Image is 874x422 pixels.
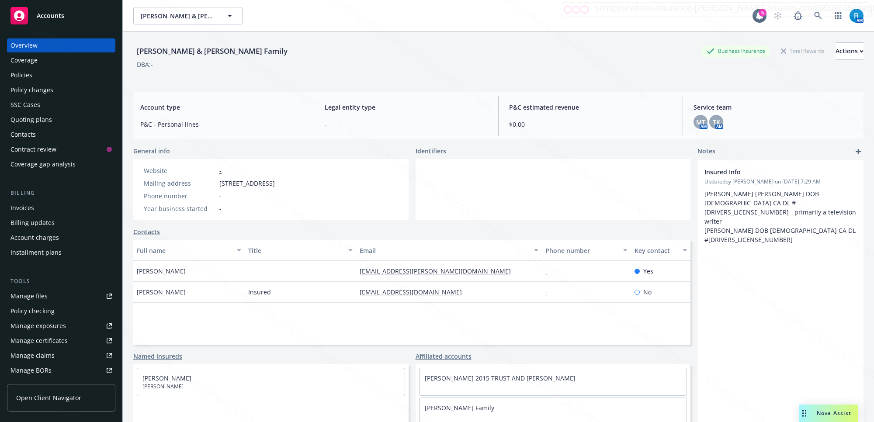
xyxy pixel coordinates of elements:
[777,45,829,56] div: Total Rewards
[10,201,34,215] div: Invoices
[425,404,494,412] a: [PERSON_NAME] Family
[7,128,115,142] a: Contacts
[7,319,115,333] span: Manage exposures
[7,216,115,230] a: Billing updates
[694,103,857,112] span: Service team
[7,142,115,156] a: Contract review
[219,166,222,175] a: -
[799,405,810,422] div: Drag to move
[7,53,115,67] a: Coverage
[10,304,55,318] div: Policy checking
[140,120,303,129] span: P&C - Personal lines
[10,98,40,112] div: SSC Cases
[133,7,243,24] button: [PERSON_NAME] & [PERSON_NAME] Family
[140,103,303,112] span: Account type
[7,189,115,197] div: Billing
[248,287,271,297] span: Insured
[7,349,115,363] a: Manage claims
[144,166,216,175] div: Website
[696,118,705,127] span: MT
[219,204,222,213] span: -
[10,38,38,52] div: Overview
[133,240,245,261] button: Full name
[10,157,76,171] div: Coverage gap analysis
[853,146,864,157] a: add
[7,363,115,377] a: Manage BORs
[7,83,115,97] a: Policy changes
[545,288,555,296] a: -
[704,167,834,176] span: Insured Info
[545,246,618,255] div: Phone number
[356,240,542,261] button: Email
[137,60,153,69] div: DBA: -
[631,240,690,261] button: Key contact
[697,160,864,251] div: Insured InfoUpdatedby [PERSON_NAME] on [DATE] 7:29 AM[PERSON_NAME] [PERSON_NAME] DOB [DEMOGRAPHIC...
[10,142,56,156] div: Contract review
[509,103,672,112] span: P&C estimated revenue
[10,334,68,348] div: Manage certificates
[7,38,115,52] a: Overview
[704,189,857,244] p: [PERSON_NAME] [PERSON_NAME] DOB [DEMOGRAPHIC_DATA] CA DL #[DRIVERS_LICENSE_NUMBER] - primarily a ...
[643,266,653,276] span: Yes
[7,289,115,303] a: Manage files
[7,304,115,318] a: Policy checking
[248,266,250,276] span: -
[809,7,827,24] a: Search
[7,113,115,127] a: Quoting plans
[545,267,555,275] a: -
[137,246,232,255] div: Full name
[769,7,787,24] a: Start snowing
[635,246,677,255] div: Key contact
[133,352,182,361] a: Named insureds
[133,146,170,156] span: General info
[7,157,115,171] a: Coverage gap analysis
[759,9,766,17] div: 5
[133,227,160,236] a: Contacts
[144,191,216,201] div: Phone number
[7,246,115,259] a: Installment plans
[16,393,81,402] span: Open Client Navigator
[325,103,488,112] span: Legal entity type
[817,409,851,417] span: Nova Assist
[142,374,191,382] a: [PERSON_NAME]
[219,191,222,201] span: -
[836,43,864,59] div: Actions
[425,374,576,382] a: [PERSON_NAME] 2015 TRUST AND [PERSON_NAME]
[10,363,52,377] div: Manage BORs
[10,319,66,333] div: Manage exposures
[416,352,472,361] a: Affiliated accounts
[7,68,115,82] a: Policies
[144,204,216,213] div: Year business started
[133,45,291,57] div: [PERSON_NAME] & [PERSON_NAME] Family
[10,113,52,127] div: Quoting plans
[702,45,770,56] div: Business Insurance
[10,289,48,303] div: Manage files
[7,98,115,112] a: SSC Cases
[10,231,59,245] div: Account charges
[10,128,36,142] div: Contacts
[542,240,631,261] button: Phone number
[360,267,518,275] a: [EMAIL_ADDRESS][PERSON_NAME][DOMAIN_NAME]
[325,120,488,129] span: -
[836,42,864,60] button: Actions
[10,68,32,82] div: Policies
[789,7,807,24] a: Report a Bug
[219,179,275,188] span: [STREET_ADDRESS]
[416,146,446,156] span: Identifiers
[10,349,55,363] div: Manage claims
[697,146,715,157] span: Notes
[137,287,186,297] span: [PERSON_NAME]
[643,287,652,297] span: No
[137,266,186,276] span: [PERSON_NAME]
[360,246,529,255] div: Email
[7,201,115,215] a: Invoices
[10,216,55,230] div: Billing updates
[704,178,857,186] span: Updated by [PERSON_NAME] on [DATE] 7:29 AM
[360,288,469,296] a: [EMAIL_ADDRESS][DOMAIN_NAME]
[37,12,64,19] span: Accounts
[144,179,216,188] div: Mailing address
[248,246,343,255] div: Title
[7,3,115,28] a: Accounts
[142,383,399,391] span: [PERSON_NAME]
[7,231,115,245] a: Account charges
